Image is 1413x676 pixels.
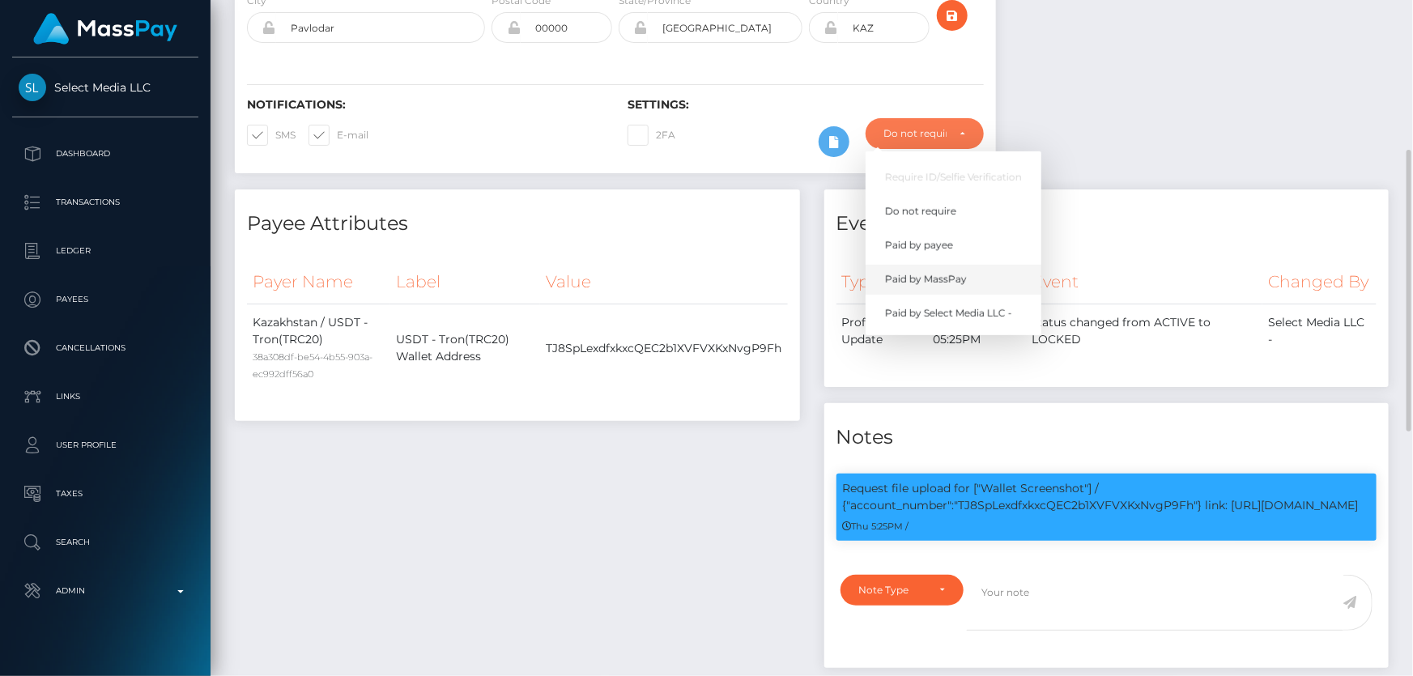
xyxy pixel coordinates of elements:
[12,182,198,223] a: Transactions
[247,98,603,112] h6: Notifications:
[19,74,46,101] img: Select Media LLC
[859,584,927,597] div: Note Type
[540,260,787,304] th: Value
[19,190,192,215] p: Transactions
[12,134,198,174] a: Dashboard
[19,482,192,506] p: Taxes
[12,279,198,320] a: Payees
[19,142,192,166] p: Dashboard
[540,304,787,393] td: TJ8SpLexdfxkxcQEC2b1XVFVXKxNvgP9Fh
[836,210,1377,238] h4: Events
[253,351,372,380] small: 38a308df-be54-4b55-903a-ec992dff56a0
[12,231,198,271] a: Ledger
[884,127,947,140] div: Do not require
[247,260,390,304] th: Payer Name
[12,522,198,563] a: Search
[1027,260,1263,304] th: Event
[628,125,675,146] label: 2FA
[247,304,390,393] td: Kazakhstan / USDT - Tron(TRC20)
[836,304,928,359] td: Profile Update
[841,575,964,606] button: Note Type
[12,474,198,514] a: Taxes
[885,204,956,219] span: Do not require
[866,118,984,149] button: Do not require
[390,304,540,393] td: USDT - Tron(TRC20) Wallet Address
[12,376,198,417] a: Links
[390,260,540,304] th: Label
[885,238,953,253] span: Paid by payee
[33,13,177,45] img: MassPay Logo
[19,287,192,312] p: Payees
[12,571,198,611] a: Admin
[885,272,967,287] span: Paid by MassPay
[247,210,788,238] h4: Payee Attributes
[19,336,192,360] p: Cancellations
[628,98,984,112] h6: Settings:
[12,425,198,466] a: User Profile
[19,433,192,457] p: User Profile
[19,385,192,409] p: Links
[885,306,1012,321] span: Paid by Select Media LLC -
[1027,304,1263,359] td: status changed from ACTIVE to LOCKED
[12,80,198,95] span: Select Media LLC
[843,521,909,532] small: Thu 5:25PM /
[836,423,1377,452] h4: Notes
[12,328,198,368] a: Cancellations
[1262,260,1377,304] th: Changed By
[836,260,928,304] th: Type
[309,125,368,146] label: E-mail
[247,125,296,146] label: SMS
[1262,304,1377,359] td: Select Media LLC -
[19,530,192,555] p: Search
[843,480,1371,514] p: Request file upload for ["Wallet Screenshot"] / {"account_number":"TJ8SpLexdfxkxcQEC2b1XVFVXKxNvg...
[19,579,192,603] p: Admin
[19,239,192,263] p: Ledger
